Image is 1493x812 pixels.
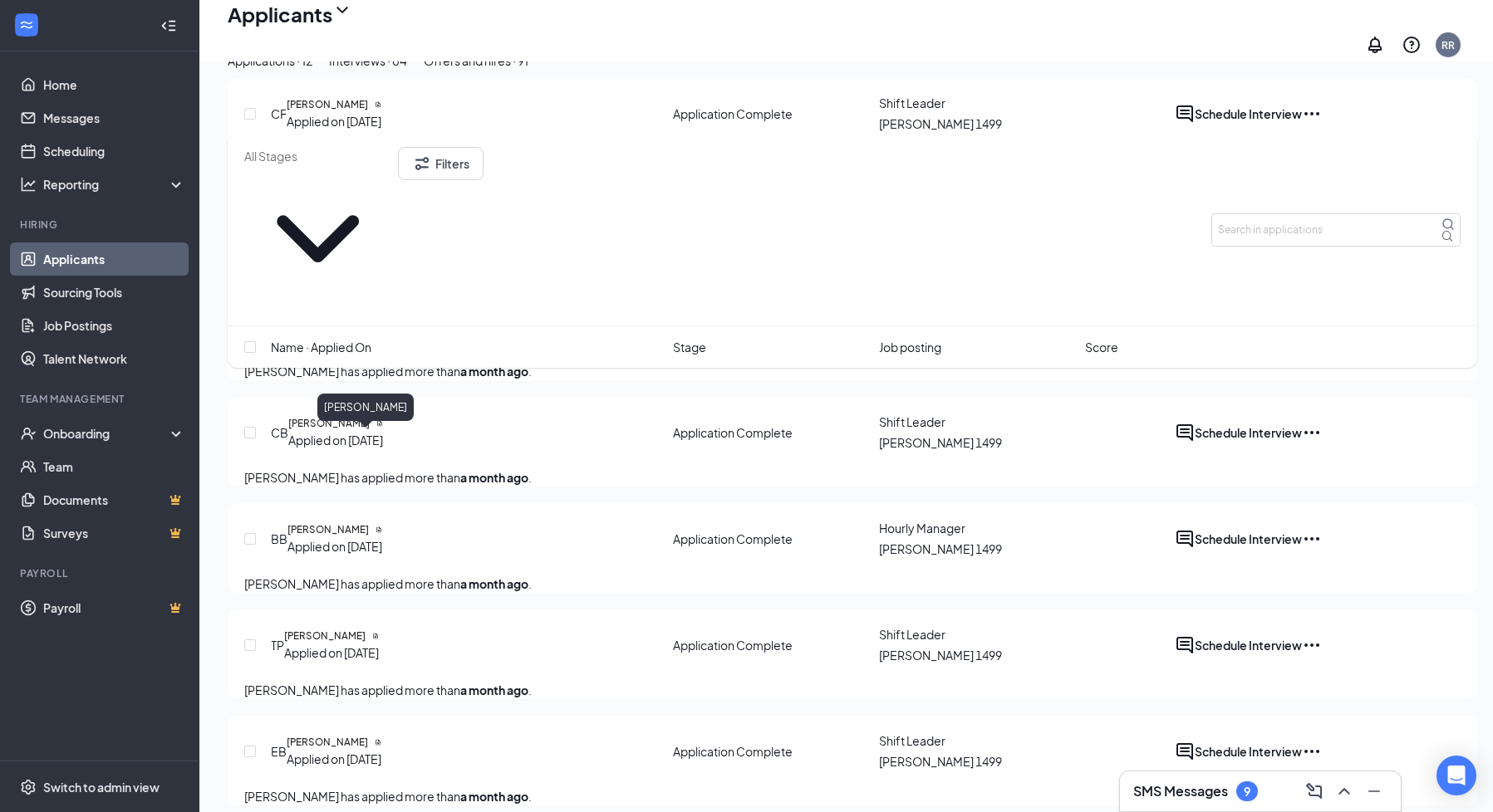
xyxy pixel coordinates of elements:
[879,754,1002,769] span: [PERSON_NAME] 1499
[43,101,185,135] a: Messages
[372,633,379,639] svg: Document
[1211,213,1461,247] input: Search in applications
[271,636,284,654] div: TP
[244,575,1461,593] p: [PERSON_NAME] has applied more than .
[1195,635,1302,655] button: Schedule Interview
[1304,781,1324,801] svg: ComposeMessage
[43,425,171,442] div: Onboarding
[244,147,391,165] input: All Stages
[673,637,793,653] div: Application Complete
[287,735,368,750] h5: [PERSON_NAME]
[244,468,1461,487] p: [PERSON_NAME] has applied more than .
[43,483,185,516] a: DocumentsCrown
[1364,781,1384,801] svg: Minimize
[1437,756,1476,795] div: Open Intercom Messenger
[20,176,37,193] svg: Analysis
[287,522,369,537] h5: [PERSON_NAME]
[288,416,370,431] h5: [PERSON_NAME]
[1302,423,1322,443] svg: Ellipses
[43,309,185,342] a: Job Postings
[20,392,182,406] div: Team Management
[673,743,793,760] div: Application Complete
[879,733,945,748] span: Shift Leader
[43,176,186,193] div: Reporting
[1334,781,1354,801] svg: ChevronUp
[20,566,182,580] div: Payroll
[1331,778,1358,805] button: ChevronUp
[1441,38,1455,52] div: RR
[1175,741,1195,761] svg: ActiveChat
[20,218,182,232] div: Hiring
[1302,741,1322,761] svg: Ellipses
[1085,338,1118,356] span: Score
[288,431,383,449] div: Applied on [DATE]
[1195,423,1302,443] button: Schedule Interview
[1441,218,1455,231] svg: MagnifyingGlass
[673,424,793,441] div: Application Complete
[20,779,37,795] svg: Settings
[1244,785,1250,799] div: 9
[1302,635,1322,655] svg: Ellipses
[375,739,381,746] svg: Document
[43,450,185,483] a: Team
[879,627,945,642] span: Shift Leader
[43,779,160,795] div: Switch to admin view
[879,414,945,429] span: Shift Leader
[18,17,35,33] svg: WorkstreamLogo
[271,338,371,356] span: Name · Applied On
[1195,529,1302,549] button: Schedule Interview
[284,643,379,662] div: Applied on [DATE]
[879,435,1002,450] span: [PERSON_NAME] 1499
[1175,423,1195,443] svg: ActiveChat
[43,68,185,101] a: Home
[271,423,288,442] div: CB
[673,531,793,547] div: Application Complete
[271,742,287,761] div: EB
[460,789,528,804] b: a month ago
[43,342,185,375] a: Talent Network
[460,576,528,591] b: a month ago
[879,338,941,356] span: Job posting
[1365,35,1385,55] svg: Notifications
[1361,778,1387,805] button: Minimize
[20,425,37,442] svg: UserCheck
[460,470,528,485] b: a month ago
[1133,782,1228,800] h3: SMS Messages
[1175,635,1195,655] svg: ActiveChat
[398,147,484,180] button: Filter Filters
[287,750,381,768] div: Applied on [DATE]
[412,154,432,174] svg: Filter
[244,681,1461,699] p: [PERSON_NAME] has applied more than .
[287,537,382,555] div: Applied on [DATE]
[1302,529,1322,549] svg: Ellipses
[460,682,528,697] b: a month ago
[271,530,287,548] div: BB
[160,17,177,34] svg: Collapse
[43,276,185,309] a: Sourcing Tools
[317,394,414,421] div: [PERSON_NAME]
[879,541,1002,556] span: [PERSON_NAME] 1499
[43,591,185,624] a: PayrollCrown
[244,165,391,312] svg: ChevronDown
[284,629,366,643] h5: [PERSON_NAME]
[673,338,706,356] span: Stage
[43,242,185,276] a: Applicants
[879,521,965,536] span: Hourly Manager
[244,787,1461,805] p: [PERSON_NAME] has applied more than .
[1301,778,1328,805] button: ComposeMessage
[376,526,382,533] svg: Document
[879,648,1002,663] span: [PERSON_NAME] 1499
[1402,35,1422,55] svg: QuestionInfo
[1195,741,1302,761] button: Schedule Interview
[43,516,185,550] a: SurveysCrown
[43,135,185,168] a: Scheduling
[1175,529,1195,549] svg: ActiveChat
